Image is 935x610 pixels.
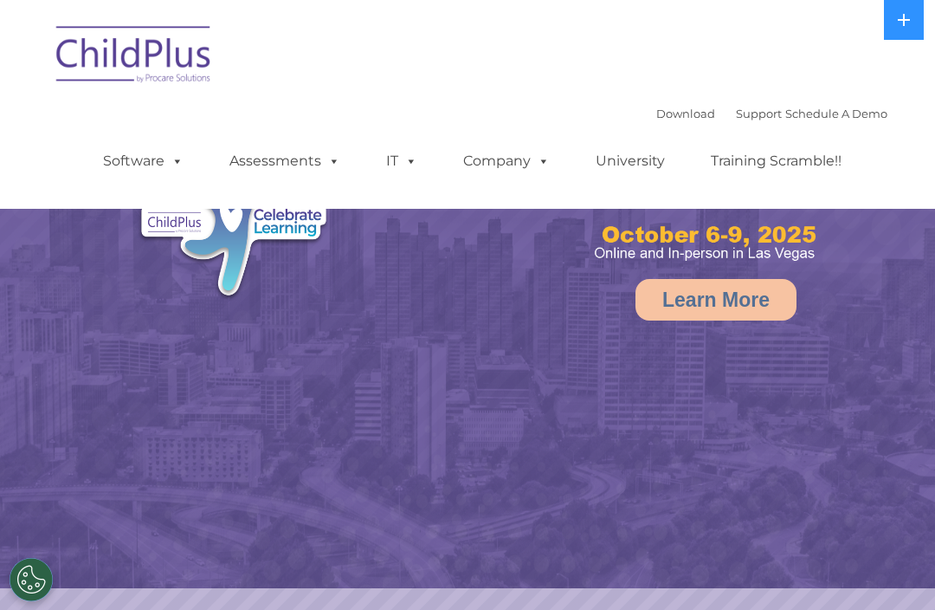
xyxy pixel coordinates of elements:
[578,144,682,178] a: University
[656,107,715,120] a: Download
[212,144,358,178] a: Assessments
[693,144,859,178] a: Training Scramble!!
[86,144,201,178] a: Software
[10,558,53,601] button: Cookies Settings
[635,279,796,321] a: Learn More
[48,14,221,101] img: ChildPlus by Procare Solutions
[656,107,887,120] font: |
[369,144,435,178] a: IT
[785,107,887,120] a: Schedule A Demo
[736,107,782,120] a: Support
[446,144,567,178] a: Company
